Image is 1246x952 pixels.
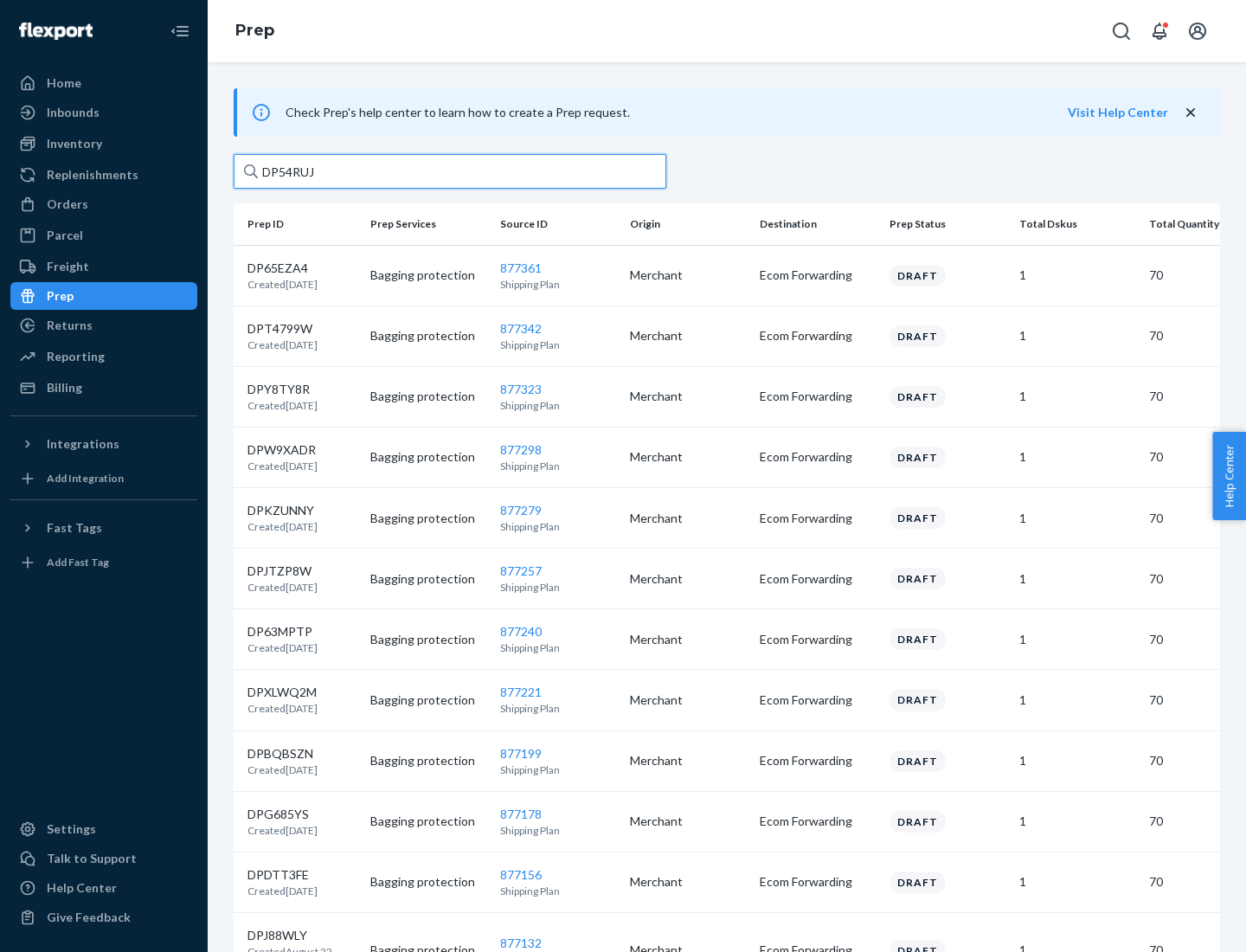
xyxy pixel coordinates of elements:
div: Integrations [47,435,119,453]
p: Created [DATE] [247,823,318,838]
button: Help Center [1212,432,1246,520]
div: Draft [890,750,946,772]
a: Reporting [10,343,197,370]
p: 1 [1019,448,1135,466]
p: Created [DATE] [247,884,318,898]
div: Inventory [47,135,102,152]
input: Search prep jobs [234,154,666,189]
div: Prep [47,287,74,305]
div: Draft [890,447,946,468]
p: Shipping Plan [500,398,616,413]
a: Inventory [10,130,197,158]
p: 1 [1019,631,1135,648]
a: Home [10,69,197,97]
p: Ecom Forwarding [760,267,876,284]
a: Orders [10,190,197,218]
p: Merchant [630,267,746,284]
p: Bagging protection [370,691,486,709]
p: DP65EZA4 [247,260,318,277]
p: Ecom Forwarding [760,873,876,891]
a: Prep [235,21,274,40]
div: Add Integration [47,471,124,486]
button: Fast Tags [10,514,197,542]
th: Origin [623,203,753,245]
p: DPDTT3FE [247,866,318,884]
p: DPJ88WLY [247,927,356,944]
th: Prep Status [883,203,1012,245]
th: Destination [753,203,883,245]
p: Bagging protection [370,873,486,891]
a: 877178 [500,807,542,821]
div: Replenishments [47,166,138,183]
p: Bagging protection [370,510,486,527]
div: Draft [890,872,946,893]
ol: breadcrumbs [222,6,288,56]
div: Settings [47,820,96,838]
div: Give Feedback [47,909,131,926]
p: Bagging protection [370,327,486,344]
a: Add Fast Tag [10,549,197,576]
a: 877221 [500,685,542,699]
a: 877156 [500,867,542,882]
div: Draft [890,265,946,286]
p: Shipping Plan [500,884,616,898]
p: 1 [1019,873,1135,891]
div: Draft [890,568,946,589]
div: Home [47,74,81,92]
p: Bagging protection [370,267,486,284]
p: Bagging protection [370,752,486,769]
div: Freight [47,258,89,275]
div: Draft [890,386,946,408]
div: Fast Tags [47,519,102,537]
p: Created [DATE] [247,701,318,716]
p: Merchant [630,691,746,709]
p: 1 [1019,388,1135,405]
div: Add Fast Tag [47,555,109,569]
p: DPY8TY8R [247,381,318,398]
p: 1 [1019,813,1135,830]
p: DPG685YS [247,806,318,823]
div: Reporting [47,348,105,365]
div: Inbounds [47,104,100,121]
p: 1 [1019,267,1135,284]
a: Parcel [10,222,197,249]
p: 1 [1019,570,1135,588]
div: Orders [47,196,88,213]
button: Open Search Box [1104,14,1139,48]
p: Merchant [630,873,746,891]
div: Parcel [47,227,83,244]
button: Open notifications [1142,14,1177,48]
p: Merchant [630,327,746,344]
p: DPJTZP8W [247,563,318,580]
th: Total Dskus [1012,203,1142,245]
a: 877257 [500,563,542,578]
a: Prep [10,282,197,310]
p: Shipping Plan [500,277,616,292]
a: 877199 [500,746,542,761]
p: Ecom Forwarding [760,448,876,466]
button: Close Navigation [163,14,197,48]
a: 877323 [500,382,542,396]
button: Visit Help Center [1068,104,1168,121]
div: Draft [890,689,946,711]
p: Created [DATE] [247,338,318,352]
th: Source ID [493,203,623,245]
button: Give Feedback [10,904,197,931]
a: Replenishments [10,161,197,189]
p: Shipping Plan [500,338,616,352]
p: Bagging protection [370,388,486,405]
p: Created [DATE] [247,762,318,777]
p: Shipping Plan [500,580,616,595]
p: DPW9XADR [247,441,318,459]
a: 877342 [500,321,542,336]
p: Shipping Plan [500,823,616,838]
p: Created [DATE] [247,580,318,595]
p: Created [DATE] [247,519,318,534]
p: Ecom Forwarding [760,631,876,648]
p: Ecom Forwarding [760,327,876,344]
p: Created [DATE] [247,640,318,655]
p: Ecom Forwarding [760,510,876,527]
a: Inbounds [10,99,197,126]
p: DPT4799W [247,320,318,338]
p: Ecom Forwarding [760,388,876,405]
